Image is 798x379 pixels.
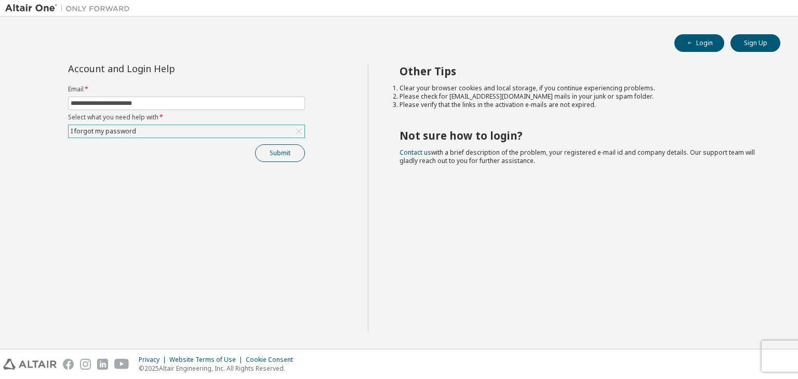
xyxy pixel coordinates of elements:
label: Select what you need help with [68,113,305,121]
li: Clear your browser cookies and local storage, if you continue experiencing problems. [400,84,762,92]
label: Email [68,85,305,93]
img: Altair One [5,3,135,13]
div: I forgot my password [69,126,138,137]
img: youtube.svg [114,359,129,370]
a: Contact us [400,148,431,157]
button: Sign Up [730,34,780,52]
img: linkedin.svg [97,359,108,370]
div: I forgot my password [69,125,304,138]
span: with a brief description of the problem, your registered e-mail id and company details. Our suppo... [400,148,755,165]
button: Login [674,34,724,52]
div: Account and Login Help [68,64,258,73]
li: Please check for [EMAIL_ADDRESS][DOMAIN_NAME] mails in your junk or spam folder. [400,92,762,101]
li: Please verify that the links in the activation e-mails are not expired. [400,101,762,109]
h2: Other Tips [400,64,762,78]
img: altair_logo.svg [3,359,57,370]
img: instagram.svg [80,359,91,370]
h2: Not sure how to login? [400,129,762,142]
button: Submit [255,144,305,162]
div: Privacy [139,356,169,364]
p: © 2025 Altair Engineering, Inc. All Rights Reserved. [139,364,299,373]
div: Cookie Consent [246,356,299,364]
div: Website Terms of Use [169,356,246,364]
img: facebook.svg [63,359,74,370]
